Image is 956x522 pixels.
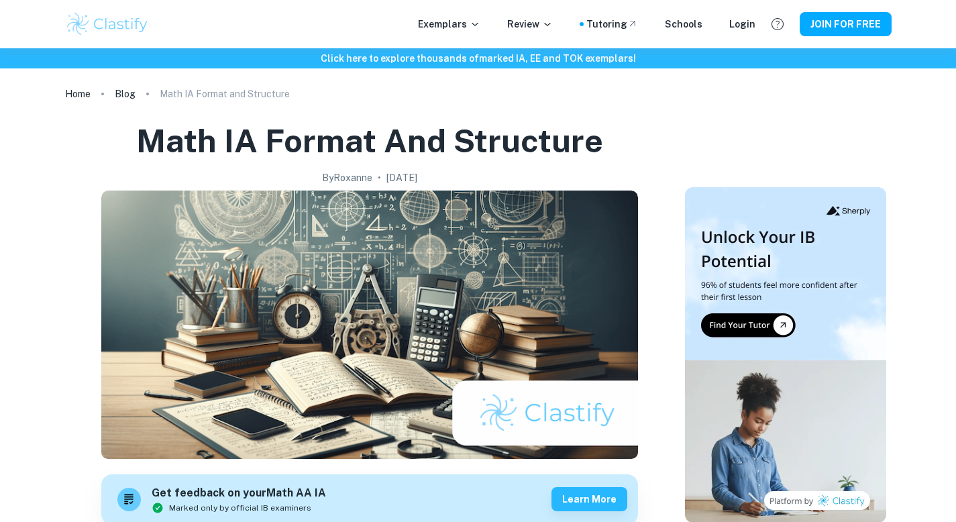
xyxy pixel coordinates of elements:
[322,170,372,185] h2: By Roxanne
[729,17,755,32] a: Login
[378,170,381,185] p: •
[665,17,702,32] a: Schools
[169,502,311,514] span: Marked only by official IB examiners
[418,17,480,32] p: Exemplars
[160,87,290,101] p: Math IA Format and Structure
[136,119,603,162] h1: Math IA Format and Structure
[551,487,627,511] button: Learn more
[766,13,789,36] button: Help and Feedback
[65,11,150,38] img: Clastify logo
[800,12,892,36] button: JOIN FOR FREE
[65,85,91,103] a: Home
[507,17,553,32] p: Review
[586,17,638,32] a: Tutoring
[101,191,638,459] img: Math IA Format and Structure cover image
[3,51,953,66] h6: Click here to explore thousands of marked IA, EE and TOK exemplars !
[152,485,326,502] h6: Get feedback on your Math AA IA
[386,170,417,185] h2: [DATE]
[115,85,136,103] a: Blog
